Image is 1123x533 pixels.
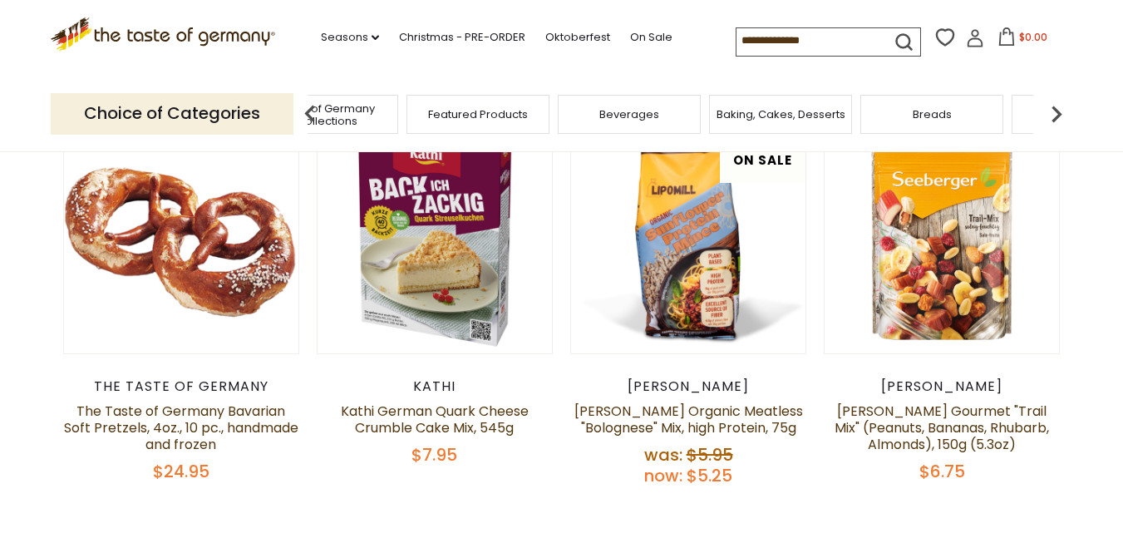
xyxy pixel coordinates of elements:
[835,402,1049,454] a: [PERSON_NAME] Gourmet "Trail Mix" (Peanuts, Bananas, Rhubarb, Almonds), 150g (5.3oz)
[428,108,528,121] a: Featured Products
[687,464,732,487] span: $5.25
[399,28,525,47] a: Christmas - PRE-ORDER
[153,460,209,483] span: $24.95
[341,402,529,437] a: Kathi German Quark Cheese Crumble Cake Mix, 545g
[317,378,554,395] div: Kathi
[64,402,298,454] a: The Taste of Germany Bavarian Soft Pretzels, 4oz., 10 pc., handmade and frozen
[63,378,300,395] div: The Taste of Germany
[644,443,682,466] label: Was:
[545,28,610,47] a: Oktoberfest
[1040,97,1073,131] img: next arrow
[825,118,1060,353] img: Seeberger Gourmet "Trail Mix" (Peanuts, Bananas, Rhubarb, Almonds), 150g (5.3oz)
[260,102,393,127] a: Taste of Germany Collections
[321,28,379,47] a: Seasons
[824,378,1061,395] div: [PERSON_NAME]
[913,108,952,121] a: Breads
[687,443,733,466] span: $5.95
[988,27,1058,52] button: $0.00
[318,118,553,353] img: Kathi German Quark Cheese Crumble Cake Mix, 545g
[570,378,807,395] div: [PERSON_NAME]
[64,118,299,353] img: The Taste of Germany Bavarian Soft Pretzels, 4oz., 10 pc., handmade and frozen
[571,118,806,353] img: Lamotte Organic Meatless "Bolognese" Mix, high Protein, 75g
[1019,30,1047,44] span: $0.00
[717,108,845,121] a: Baking, Cakes, Desserts
[644,464,682,487] label: Now:
[599,108,659,121] a: Beverages
[630,28,672,47] a: On Sale
[293,97,327,131] img: previous arrow
[51,93,293,134] p: Choice of Categories
[411,443,457,466] span: $7.95
[574,402,803,437] a: [PERSON_NAME] Organic Meatless "Bolognese" Mix, high Protein, 75g
[919,460,965,483] span: $6.75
